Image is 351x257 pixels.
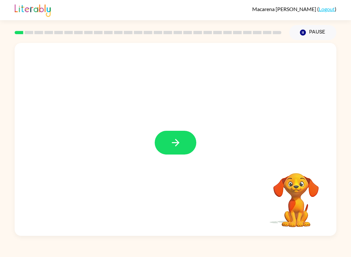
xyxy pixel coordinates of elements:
[319,6,335,12] a: Logout
[252,6,317,12] span: Macarena [PERSON_NAME]
[15,3,51,17] img: Literably
[289,25,336,40] button: Pause
[252,6,336,12] div: ( )
[264,163,329,228] video: Your browser must support playing .mp4 files to use Literably. Please try using another browser.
